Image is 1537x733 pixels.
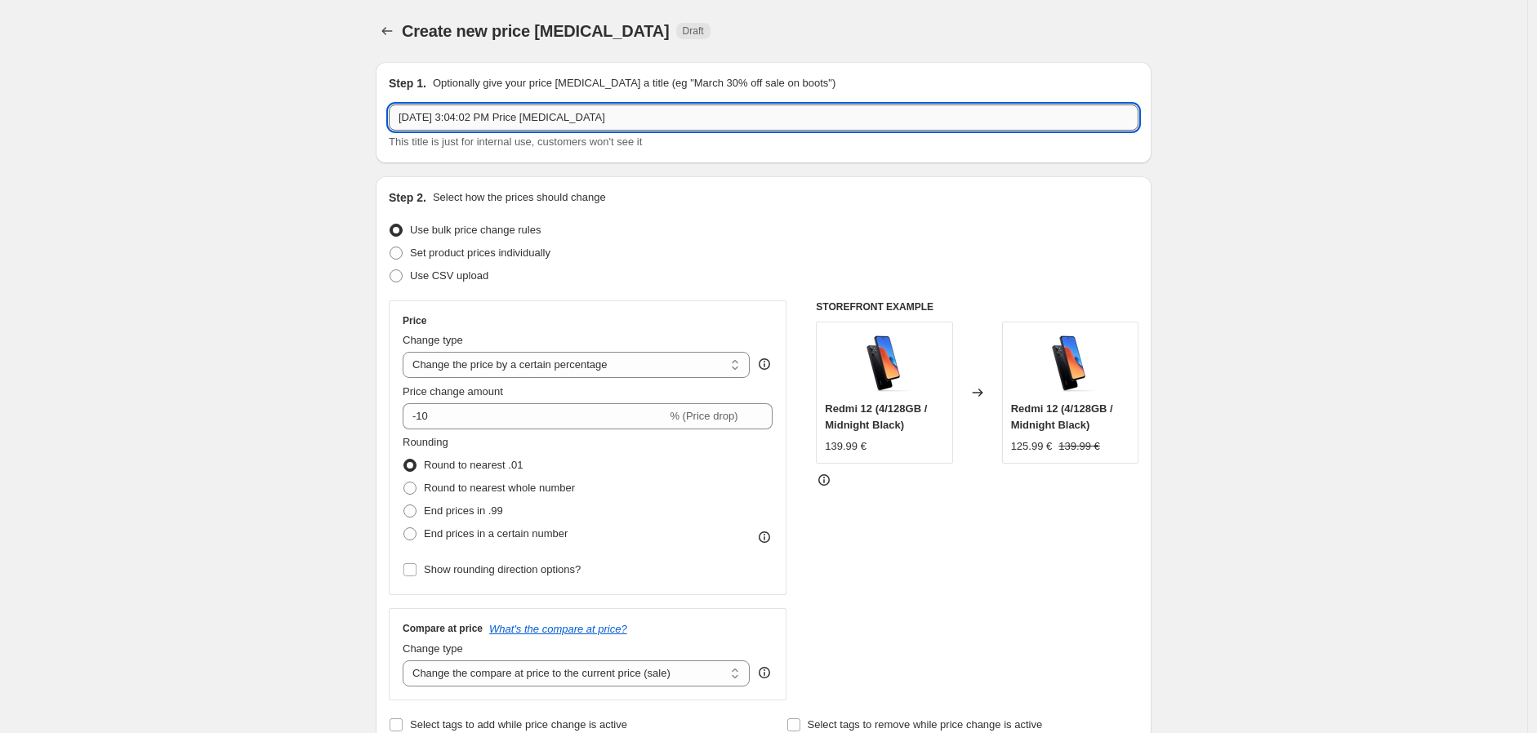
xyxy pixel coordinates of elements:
span: Change type [403,642,463,655]
span: End prices in a certain number [424,527,568,540]
h2: Step 1. [389,75,426,91]
h3: Price [403,314,426,327]
span: Change type [403,334,463,346]
button: Price change jobs [376,20,399,42]
div: help [756,356,773,372]
input: 30% off holiday sale [389,104,1138,131]
h3: Compare at price [403,622,483,635]
span: % (Price drop) [670,410,737,422]
strike: 139.99 € [1058,438,1100,455]
span: Create new price [MEDICAL_DATA] [402,22,670,40]
h2: Step 2. [389,189,426,206]
h6: STOREFRONT EXAMPLE [816,300,1138,313]
div: 125.99 € [1011,438,1053,455]
button: What's the compare at price? [489,623,627,635]
div: help [756,664,773,681]
span: Select tags to add while price change is active [410,718,627,731]
span: Round to nearest .01 [424,459,523,471]
img: 10586_Redmi_12-black-6-1600px_c92b8eab-6da0-4b34-8eee-47bef18dae1f_80x.png [1037,331,1103,396]
span: Round to nearest whole number [424,482,575,494]
p: Optionally give your price [MEDICAL_DATA] a title (eg "March 30% off sale on boots") [433,75,835,91]
span: Redmi 12 (4/128GB / Midnight Black) [825,402,927,431]
span: End prices in .99 [424,504,503,517]
span: Price change amount [403,385,503,398]
img: 10586_Redmi_12-black-6-1600px_c92b8eab-6da0-4b34-8eee-47bef18dae1f_80x.png [852,331,917,396]
span: Select tags to remove while price change is active [808,718,1043,731]
div: 139.99 € [825,438,867,455]
span: Show rounding direction options? [424,563,581,575]
span: This title is just for internal use, customers won't see it [389,135,642,148]
span: Draft [683,24,704,38]
span: Set product prices individually [410,247,550,259]
input: -15 [403,403,666,429]
span: Redmi 12 (4/128GB / Midnight Black) [1011,402,1113,431]
span: Rounding [403,436,448,448]
span: Use CSV upload [410,269,488,282]
span: Use bulk price change rules [410,224,541,236]
p: Select how the prices should change [433,189,606,206]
